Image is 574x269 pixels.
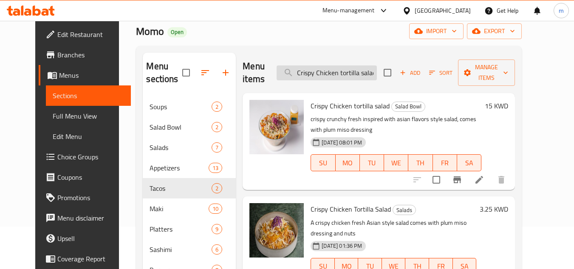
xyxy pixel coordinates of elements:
[57,233,124,244] span: Upsell
[143,178,236,198] div: Tacos2
[150,122,212,132] div: Salad Bowl
[46,126,131,147] a: Edit Menu
[177,64,195,82] span: Select all sections
[143,239,236,260] div: Sashimi6
[39,147,131,167] a: Choice Groups
[392,102,425,111] span: Salad Bowl
[559,6,564,15] span: m
[427,171,445,189] span: Select to update
[412,157,429,169] span: TH
[212,103,222,111] span: 2
[322,6,375,16] div: Menu-management
[249,203,304,258] img: Crispy Chicken Tortilla Salad
[277,65,377,80] input: search
[57,50,124,60] span: Branches
[379,64,396,82] span: Select section
[384,154,408,171] button: WE
[57,29,124,40] span: Edit Restaurant
[212,246,222,254] span: 6
[311,114,481,135] p: crispy crunchy fresh inspired with asian flavors style salad, comes with plum miso dressing
[215,62,236,83] button: Add section
[150,224,212,234] span: Platters
[57,213,124,223] span: Menu disclaimer
[150,163,209,173] span: Appetizers
[46,106,131,126] a: Full Menu View
[408,154,433,171] button: TH
[57,193,124,203] span: Promotions
[209,205,222,213] span: 10
[212,142,222,153] div: items
[53,111,124,121] span: Full Menu View
[436,157,454,169] span: FR
[212,225,222,233] span: 9
[458,59,515,86] button: Manage items
[474,175,484,185] a: Edit menu item
[59,70,124,80] span: Menus
[167,28,187,36] span: Open
[150,183,212,193] span: Tacos
[53,91,124,101] span: Sections
[212,102,222,112] div: items
[150,102,212,112] span: Soups
[212,122,222,132] div: items
[396,66,424,79] button: Add
[467,23,522,39] button: export
[318,139,365,147] span: [DATE] 08:01 PM
[209,164,222,172] span: 13
[143,198,236,219] div: Maki10
[39,45,131,65] a: Branches
[480,203,508,215] h6: 3.25 KWD
[409,23,464,39] button: import
[447,170,467,190] button: Branch-specific-item
[311,203,391,215] span: Crispy Chicken Tortilla Salad
[212,144,222,152] span: 7
[360,154,384,171] button: TU
[57,254,124,264] span: Coverage Report
[146,60,182,85] h2: Menu sections
[336,154,360,171] button: MO
[143,117,236,137] div: Salad Bowl2
[39,208,131,228] a: Menu disclaimer
[143,219,236,239] div: Platters9
[57,152,124,162] span: Choice Groups
[39,167,131,187] a: Coupons
[363,157,381,169] span: TU
[396,66,424,79] span: Add item
[318,242,365,250] span: [DATE] 01:36 PM
[311,99,390,112] span: Crispy Chicken tortilla salad
[427,66,455,79] button: Sort
[143,158,236,178] div: Appetizers13
[387,157,405,169] span: WE
[143,137,236,158] div: Salads7
[429,68,452,78] span: Sort
[243,60,266,85] h2: Menu items
[136,22,164,41] span: Momo
[339,157,356,169] span: MO
[150,204,209,214] span: Maki
[57,172,124,182] span: Coupons
[433,154,457,171] button: FR
[311,218,476,239] p: A crispy chicken fresh Asian style salad comes with plum miso dressing and nuts
[209,204,222,214] div: items
[150,244,212,255] span: Sashimi
[393,205,416,215] div: Salads
[212,224,222,234] div: items
[212,123,222,131] span: 2
[39,24,131,45] a: Edit Restaurant
[461,157,478,169] span: SA
[474,26,515,37] span: export
[391,102,425,112] div: Salad Bowl
[167,27,187,37] div: Open
[416,26,457,37] span: import
[150,142,212,153] span: Salads
[485,100,508,112] h6: 15 KWD
[491,170,512,190] button: delete
[195,62,215,83] span: Sort sections
[457,154,481,171] button: SA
